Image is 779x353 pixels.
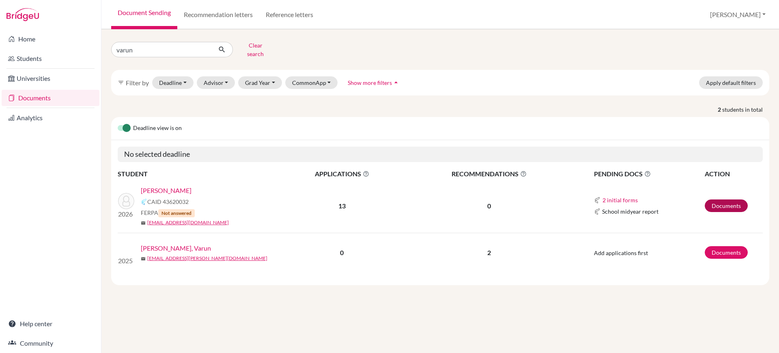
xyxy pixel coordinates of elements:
img: Common App logo [594,197,600,204]
span: Deadline view is on [133,123,182,133]
a: [PERSON_NAME] [141,186,192,195]
p: 2025 [118,256,134,266]
span: PENDING DOCS [594,169,704,179]
a: Help center [2,316,99,332]
i: filter_list [118,79,124,86]
button: Grad Year [238,76,282,89]
button: 2 initial forms [602,195,638,205]
span: Add applications first [594,249,648,256]
span: Show more filters [348,79,392,86]
strong: 2 [718,105,722,114]
img: Anand, Varun [118,193,134,209]
a: [EMAIL_ADDRESS][PERSON_NAME][DOMAIN_NAME] [147,255,267,262]
span: mail [141,221,146,225]
a: Community [2,335,99,351]
img: Common App logo [141,199,147,205]
button: [PERSON_NAME] [706,7,769,22]
a: [EMAIL_ADDRESS][DOMAIN_NAME] [147,219,229,226]
span: mail [141,256,146,261]
a: Students [2,50,99,67]
th: ACTION [704,169,763,179]
p: 2 [405,248,574,258]
input: Find student by name... [111,42,212,57]
button: Show more filtersarrow_drop_up [341,76,407,89]
a: Home [2,31,99,47]
span: RECOMMENDATIONS [405,169,574,179]
span: Not answered [158,209,195,217]
b: 13 [338,202,346,210]
img: Bridge-U [6,8,39,21]
img: Karthic, Varun [118,240,134,256]
span: CAID 43620032 [147,197,189,206]
button: Deadline [152,76,194,89]
button: CommonApp [285,76,338,89]
th: STUDENT [118,169,280,179]
a: Universities [2,70,99,87]
h5: No selected deadline [118,147,763,162]
a: Documents [705,199,748,212]
span: FERPA [141,208,195,217]
span: students in total [722,105,769,114]
button: Apply default filters [699,76,763,89]
span: School midyear report [602,207,658,216]
a: [PERSON_NAME], Varun [141,243,211,253]
b: 0 [340,249,344,256]
button: Advisor [197,76,235,89]
button: Clear search [233,39,278,60]
a: Documents [705,246,748,259]
img: Common App logo [594,208,600,215]
span: APPLICATIONS [280,169,404,179]
p: 2026 [118,209,134,219]
p: 0 [405,201,574,211]
span: Filter by [126,79,149,87]
a: Documents [2,90,99,106]
a: Analytics [2,110,99,126]
i: arrow_drop_up [392,78,400,87]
